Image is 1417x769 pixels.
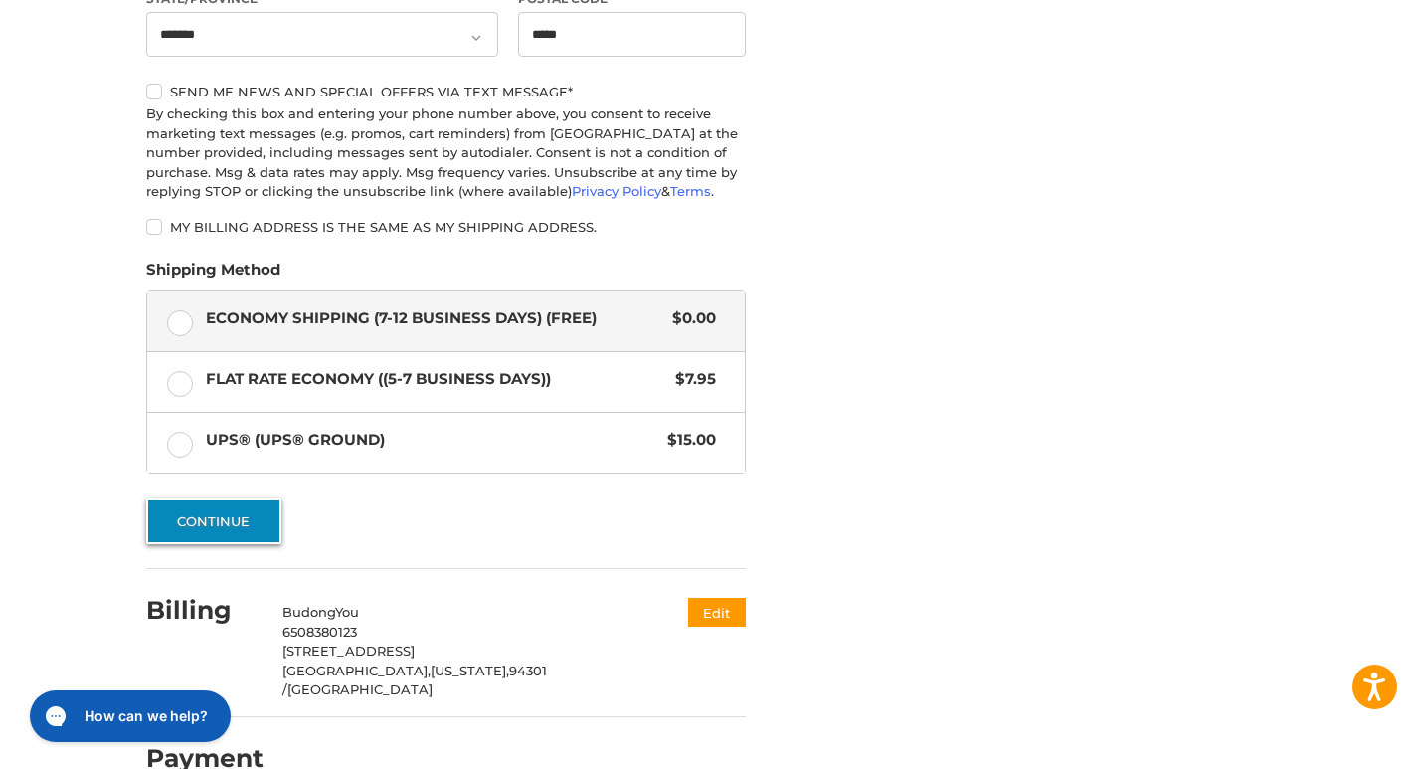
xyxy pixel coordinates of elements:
[206,307,663,330] span: Economy Shipping (7-12 Business Days) (Free)
[335,604,359,620] span: You
[206,368,666,391] span: Flat Rate Economy ((5-7 Business Days))
[282,643,415,659] span: [STREET_ADDRESS]
[146,84,746,99] label: Send me news and special offers via text message*
[146,104,746,202] div: By checking this box and entering your phone number above, you consent to receive marketing text ...
[287,681,433,697] span: [GEOGRAPHIC_DATA]
[20,683,237,749] iframe: Gorgias live chat messenger
[572,183,661,199] a: Privacy Policy
[206,429,658,452] span: UPS® (UPS® Ground)
[146,259,280,290] legend: Shipping Method
[146,498,281,544] button: Continue
[657,429,716,452] span: $15.00
[146,219,746,235] label: My billing address is the same as my shipping address.
[146,595,263,626] h2: Billing
[282,624,357,640] span: 6508380123
[431,663,509,678] span: [US_STATE],
[282,663,431,678] span: [GEOGRAPHIC_DATA],
[688,598,746,627] button: Edit
[282,604,335,620] span: Budong
[662,307,716,330] span: $0.00
[670,183,711,199] a: Terms
[665,368,716,391] span: $7.95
